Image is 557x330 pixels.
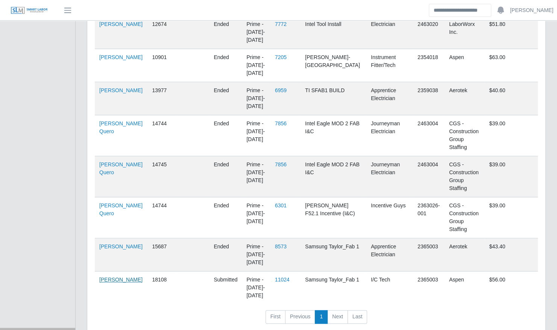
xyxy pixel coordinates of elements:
td: ended [209,156,242,197]
td: Incentive Guys [366,197,413,238]
td: 18108 [147,271,175,304]
a: 6959 [275,87,287,93]
a: [PERSON_NAME] [99,21,143,27]
td: Prime - [DATE]-[DATE] [242,16,270,49]
td: 15687 [147,238,175,271]
td: $40.60 [484,82,538,115]
td: Prime - [DATE]-[DATE] [242,197,270,238]
td: 12674 [147,16,175,49]
td: Prime - [DATE]-[DATE] [242,49,270,82]
td: Apprentice Electrician [366,238,413,271]
td: 14744 [147,197,175,238]
a: [PERSON_NAME] Quero [99,120,143,134]
td: 14744 [147,115,175,156]
input: Search [429,4,491,17]
td: $51.80 [484,16,538,49]
a: 7772 [275,21,287,27]
nav: pagination [95,310,538,330]
a: [PERSON_NAME] [99,277,143,283]
td: 2365003 [413,238,445,271]
td: ended [209,16,242,49]
a: [PERSON_NAME] [99,54,143,60]
td: ended [209,115,242,156]
a: 1 [315,310,328,324]
td: 2359038 [413,82,445,115]
td: $39.00 [484,156,538,197]
a: 7856 [275,120,287,126]
td: Samsung Taylor_Fab 1 [301,238,366,271]
img: SLM Logo [11,6,48,15]
a: 7205 [275,54,287,60]
td: $63.00 [484,49,538,82]
td: Aspen [445,271,485,304]
td: submitted [209,271,242,304]
td: ended [209,238,242,271]
td: $56.00 [484,271,538,304]
td: 14745 [147,156,175,197]
td: Electrician [366,16,413,49]
a: [PERSON_NAME] [99,87,143,93]
td: 10901 [147,49,175,82]
td: ended [209,82,242,115]
a: 8573 [275,243,287,249]
td: CGS - Construction Group Staffing [445,197,485,238]
td: Prime - [DATE]-[DATE] [242,82,270,115]
td: Prime - [DATE]-[DATE] [242,271,270,304]
td: $39.00 [484,115,538,156]
td: I/C Tech [366,271,413,304]
a: [PERSON_NAME] [510,6,553,14]
td: Aspen [445,49,485,82]
td: 2354018 [413,49,445,82]
td: 2365003 [413,271,445,304]
a: 11024 [275,277,290,283]
td: 2463020 [413,16,445,49]
td: Prime - [DATE]-[DATE] [242,156,270,197]
td: 2463004 [413,156,445,197]
td: 2363026-001 [413,197,445,238]
td: $43.40 [484,238,538,271]
td: LaborWorx Inc. [445,16,485,49]
td: ended [209,49,242,82]
td: Instrument Fitter/Tech [366,49,413,82]
td: Intel Tool Install [301,16,366,49]
a: [PERSON_NAME] [99,243,143,249]
td: Aerotek [445,82,485,115]
td: Journeyman Electrician [366,156,413,197]
td: Apprentice Electrician [366,82,413,115]
td: [PERSON_NAME] F52.1 Incentive (I&C) [301,197,366,238]
td: Intel Eagle MOD 2 FAB I&C [301,115,366,156]
td: CGS - Construction Group Staffing [445,156,485,197]
td: Aerotek [445,238,485,271]
a: [PERSON_NAME] Quero [99,202,143,216]
td: Intel Eagle MOD 2 FAB I&C [301,156,366,197]
td: [PERSON_NAME]- [GEOGRAPHIC_DATA] [301,49,366,82]
td: ended [209,197,242,238]
a: 6301 [275,202,287,208]
td: Prime - [DATE]-[DATE] [242,238,270,271]
td: 13977 [147,82,175,115]
a: [PERSON_NAME] Quero [99,161,143,175]
td: Journeyman Electrician [366,115,413,156]
td: 2463004 [413,115,445,156]
td: TI SFAB1 BUILD [301,82,366,115]
td: Samsung Taylor_Fab 1 [301,271,366,304]
a: 7856 [275,161,287,167]
td: $39.00 [484,197,538,238]
td: Prime - [DATE]-[DATE] [242,115,270,156]
td: CGS - Construction Group Staffing [445,115,485,156]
